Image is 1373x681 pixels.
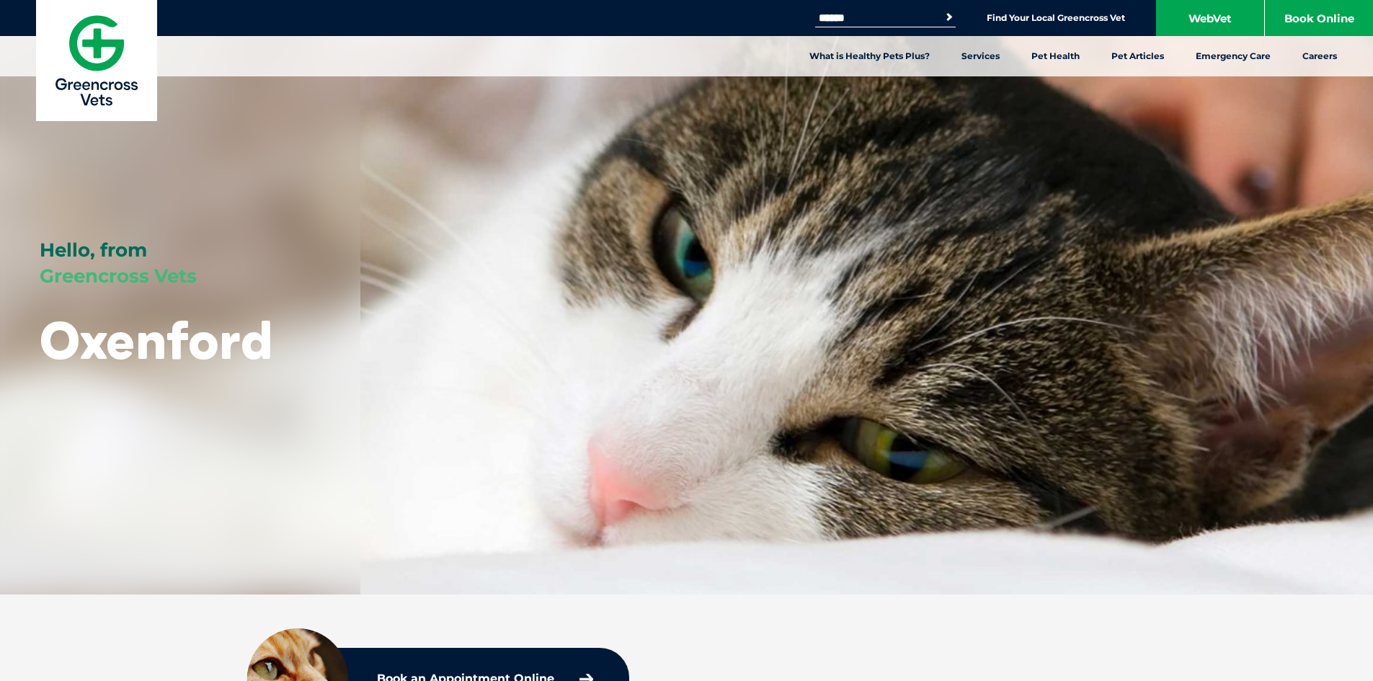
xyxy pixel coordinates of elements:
[1016,36,1096,76] a: Pet Health
[40,264,197,288] span: Greencross Vets
[1287,36,1353,76] a: Careers
[987,12,1125,24] a: Find Your Local Greencross Vet
[942,10,956,25] button: Search
[946,36,1016,76] a: Services
[40,239,147,262] span: Hello, from
[794,36,946,76] a: What is Healthy Pets Plus?
[40,311,272,368] h1: Oxenford
[1180,36,1287,76] a: Emergency Care
[1096,36,1180,76] a: Pet Articles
